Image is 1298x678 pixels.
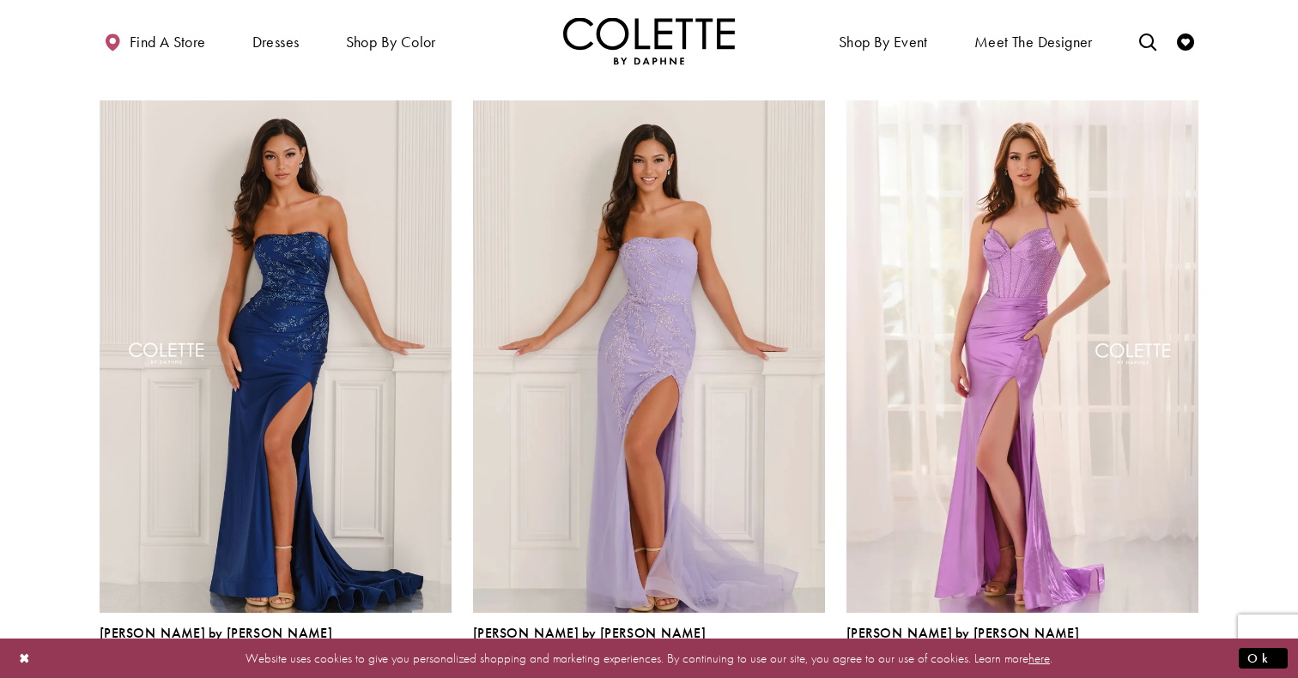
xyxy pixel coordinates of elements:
p: Website uses cookies to give you personalized shopping and marketing experiences. By continuing t... [124,646,1174,669]
span: Shop By Event [839,33,928,51]
span: Shop By Event [834,17,932,64]
a: Visit Colette by Daphne Style No. CL6117 Page [100,100,452,612]
div: Colette by Daphne Style No. CL6117 [100,626,332,662]
a: Check Wishlist [1173,17,1198,64]
span: Find a store [130,33,206,51]
a: here [1028,649,1050,666]
span: Shop by color [342,17,440,64]
span: [PERSON_NAME] by [PERSON_NAME] [100,624,332,642]
a: Meet the designer [970,17,1097,64]
span: Dresses [252,33,300,51]
div: Colette by Daphne Style No. CL6141 [846,626,1079,662]
span: Shop by color [346,33,436,51]
a: Visit Colette by Daphne Style No. CL6141 Page [846,100,1198,612]
button: Close Dialog [10,643,39,673]
a: Find a store [100,17,209,64]
div: Colette by Daphne Style No. CL6125 [473,626,706,662]
a: Visit Home Page [563,17,735,64]
button: Submit Dialog [1239,647,1288,669]
span: [PERSON_NAME] by [PERSON_NAME] [473,624,706,642]
img: Colette by Daphne [563,17,735,64]
span: [PERSON_NAME] by [PERSON_NAME] [846,624,1079,642]
a: Toggle search [1135,17,1161,64]
a: Visit Colette by Daphne Style No. CL6125 Page [473,100,825,612]
span: Dresses [248,17,304,64]
span: Meet the designer [974,33,1093,51]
